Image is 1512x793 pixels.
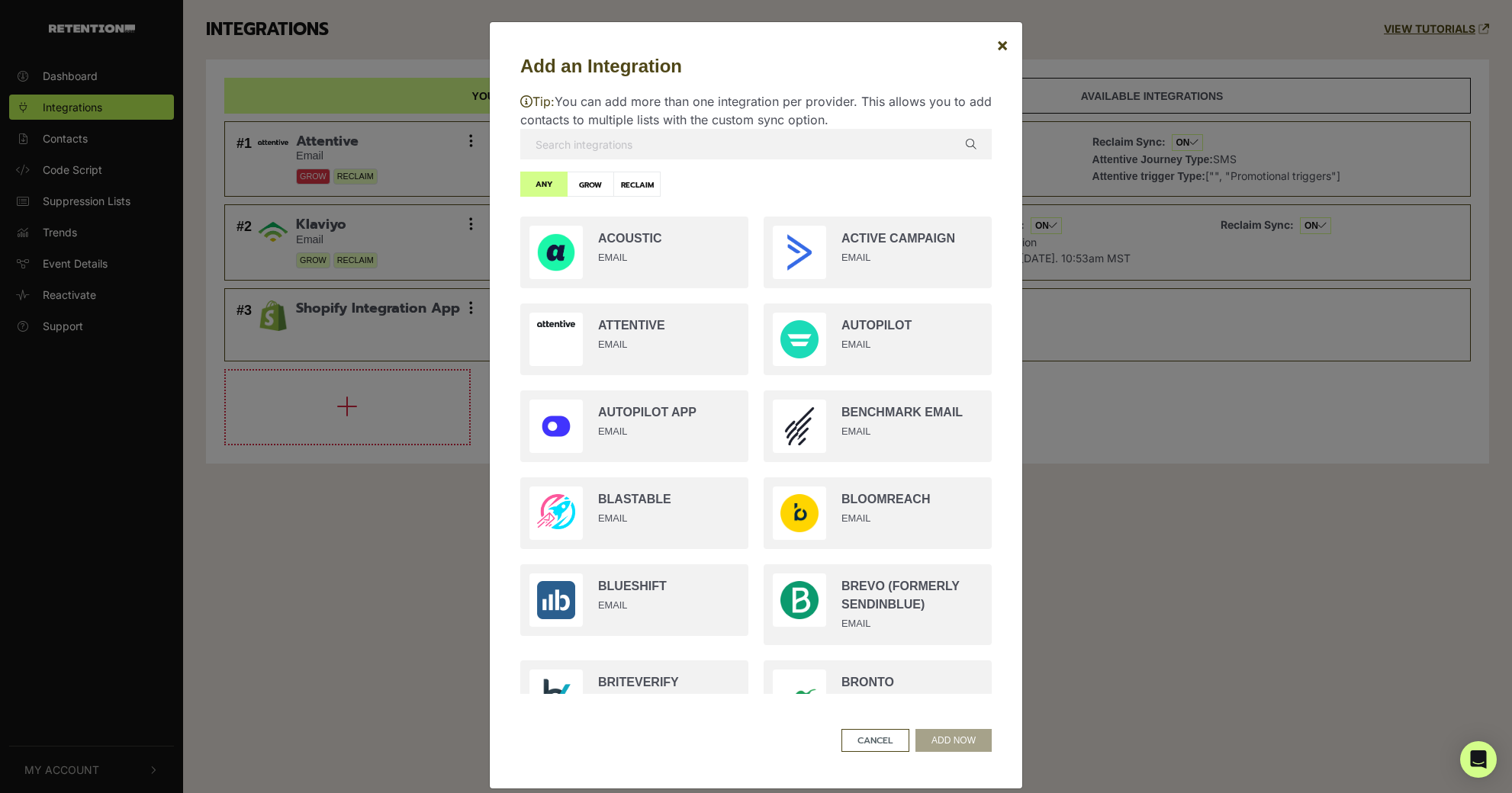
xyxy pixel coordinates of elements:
[520,129,992,159] input: Search integrations
[520,92,992,129] p: You can add more than one integration per provider. This allows you to add contacts to multiple l...
[567,172,614,197] label: GROW
[613,172,661,197] label: RECLAIM
[520,172,568,197] label: ANY
[984,24,1021,66] button: Close
[520,94,555,109] span: Tip:
[520,53,992,80] h5: Add an Integration
[1460,741,1497,778] div: Open Intercom Messenger
[996,34,1009,56] span: ×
